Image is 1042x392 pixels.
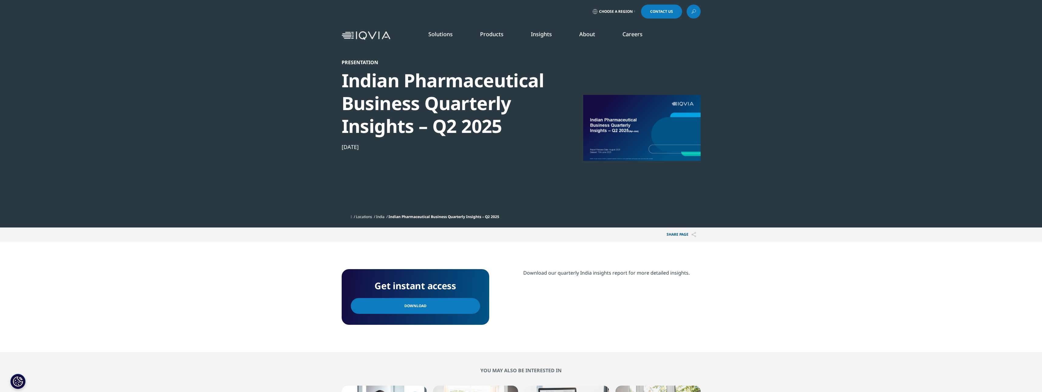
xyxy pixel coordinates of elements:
[641,5,682,19] a: Contact Us
[692,232,696,237] img: Share PAGE
[531,30,552,38] a: Insights
[404,303,427,309] span: Download
[356,214,372,219] a: Locations
[579,30,595,38] a: About
[662,227,701,242] p: Share PAGE
[342,31,390,40] img: IQVIA Healthcare Information Technology and Pharma Clinical Research Company
[342,59,550,65] div: Presentation
[523,269,701,276] div: Download our quarterly India insights report for more detailed insights.
[351,298,480,314] a: Download
[599,9,633,14] span: Choose a Region
[342,367,701,373] h2: You may also be interested in
[10,374,26,389] button: Cookies Settings
[376,214,385,219] a: India
[650,10,673,13] span: Contact Us
[389,214,499,219] span: Indian Pharmaceutical Business Quarterly Insights – Q2 2025
[342,69,550,137] div: Indian Pharmaceutical Business Quarterly Insights – Q2 2025
[428,30,453,38] a: Solutions
[480,30,504,38] a: Products
[622,30,643,38] a: Careers
[393,21,701,50] nav: Primary
[351,278,480,293] h4: Get instant access
[342,143,550,151] div: [DATE]
[662,227,701,242] button: Share PAGEShare PAGE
